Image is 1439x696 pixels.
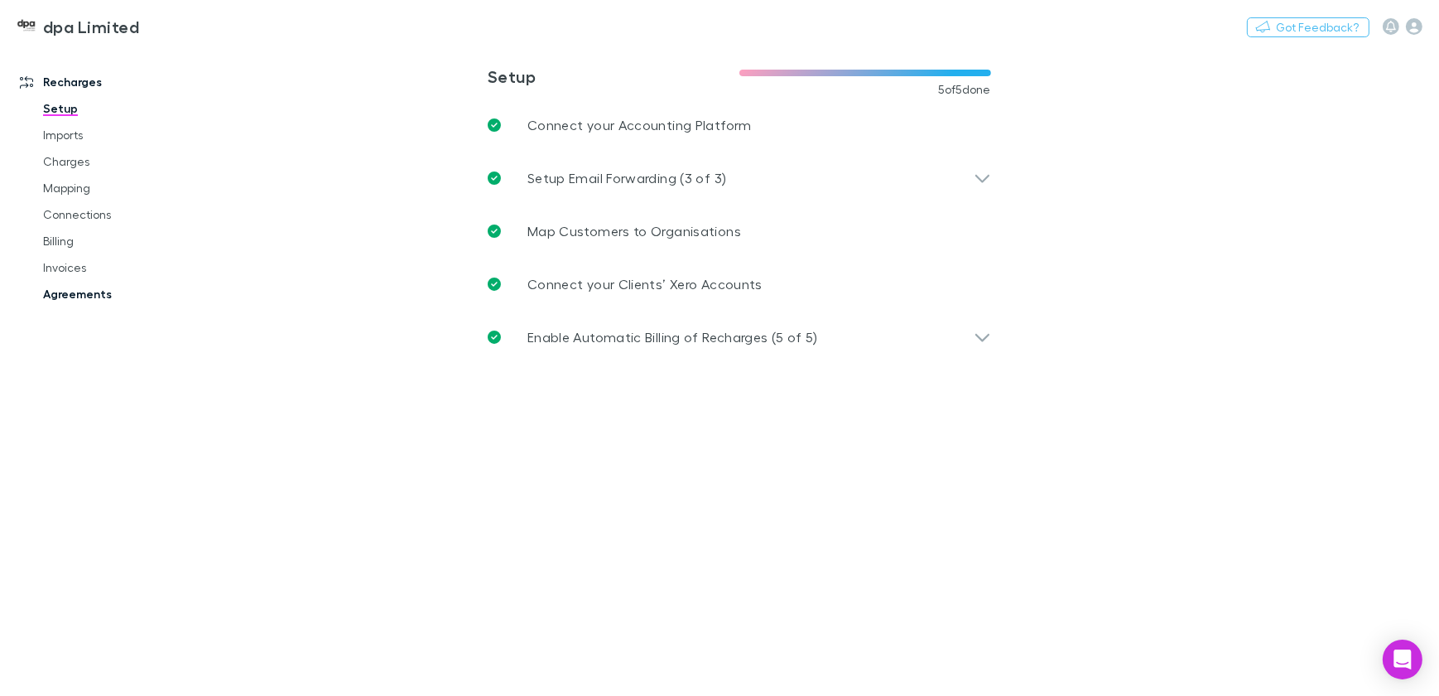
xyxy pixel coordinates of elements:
[527,274,763,294] p: Connect your Clients’ Xero Accounts
[527,221,741,241] p: Map Customers to Organisations
[474,258,1004,311] a: Connect your Clients’ Xero Accounts
[474,99,1004,152] a: Connect your Accounting Platform
[26,122,220,148] a: Imports
[938,83,991,96] span: 5 of 5 done
[1383,640,1422,679] div: Open Intercom Messenger
[527,168,726,188] p: Setup Email Forwarding (3 of 3)
[3,69,220,95] a: Recharges
[26,148,220,175] a: Charges
[26,175,220,201] a: Mapping
[17,17,36,36] img: dpa Limited's Logo
[7,7,149,46] a: dpa Limited
[474,152,1004,205] div: Setup Email Forwarding (3 of 3)
[26,95,220,122] a: Setup
[43,17,139,36] h3: dpa Limited
[26,228,220,254] a: Billing
[26,254,220,281] a: Invoices
[474,205,1004,258] a: Map Customers to Organisations
[474,311,1004,364] div: Enable Automatic Billing of Recharges (5 of 5)
[527,115,752,135] p: Connect your Accounting Platform
[1247,17,1369,37] button: Got Feedback?
[26,201,220,228] a: Connections
[527,327,818,347] p: Enable Automatic Billing of Recharges (5 of 5)
[488,66,739,86] h3: Setup
[26,281,220,307] a: Agreements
